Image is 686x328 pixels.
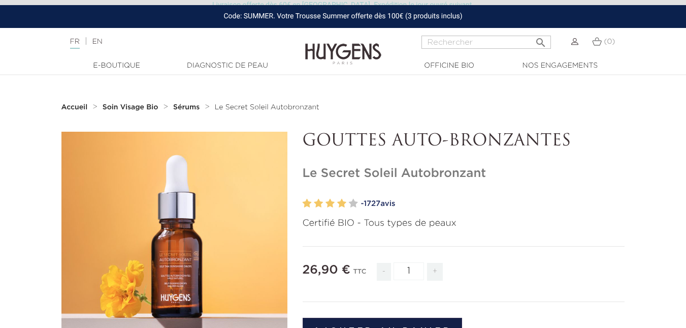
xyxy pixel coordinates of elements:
[532,33,550,46] button: 
[399,61,500,71] a: Officine Bio
[349,196,358,211] label: 5
[303,132,625,151] p: GOUTTES AUTO-BRONZANTES
[303,196,312,211] label: 1
[361,196,625,212] a: -1727avis
[305,27,381,66] img: Huygens
[61,103,90,111] a: Accueil
[92,38,102,45] a: EN
[604,38,615,45] span: (0)
[70,38,80,49] a: FR
[61,104,88,111] strong: Accueil
[66,61,168,71] a: E-Boutique
[215,103,319,111] a: Le Secret Soleil Autobronzant
[394,262,424,280] input: Quantité
[535,34,547,46] i: 
[103,104,158,111] strong: Soin Visage Bio
[314,196,323,211] label: 2
[103,103,161,111] a: Soin Visage Bio
[215,104,319,111] span: Le Secret Soleil Autobronzant
[173,104,200,111] strong: Sérums
[303,264,351,276] span: 26,90 €
[353,261,366,288] div: TTC
[173,103,202,111] a: Sérums
[509,61,611,71] a: Nos engagements
[177,61,278,71] a: Diagnostic de peau
[337,196,346,211] label: 4
[377,263,391,281] span: -
[421,36,551,49] input: Rechercher
[325,196,335,211] label: 3
[303,166,625,181] h1: Le Secret Soleil Autobronzant
[364,200,380,207] span: 1727
[427,263,443,281] span: +
[303,217,625,230] p: Certifié BIO - Tous types de peaux
[65,36,278,48] div: |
